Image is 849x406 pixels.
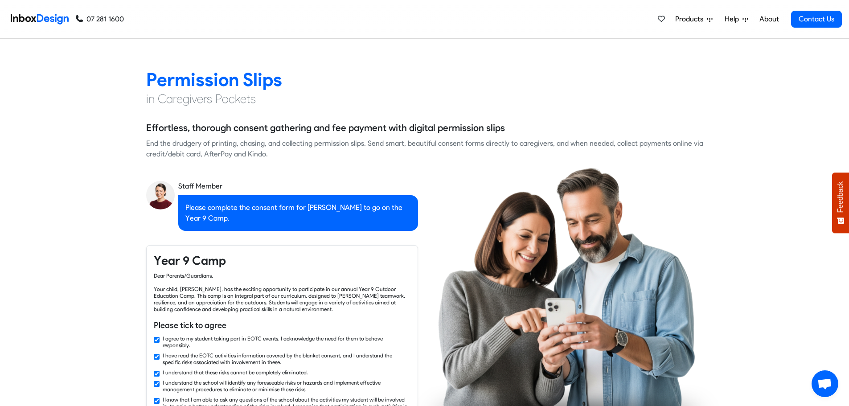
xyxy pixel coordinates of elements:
span: Feedback [837,181,845,213]
div: End the drudgery of printing, chasing, and collecting permission slips. Send smart, beautiful con... [146,138,703,160]
div: Please complete the consent form for [PERSON_NAME] to go on the Year 9 Camp. [178,195,418,231]
span: Help [725,14,742,25]
label: I understand that these risks cannot be completely eliminated. [163,369,308,376]
h4: Year 9 Camp [154,253,410,269]
label: I agree to my student taking part in EOTC events. I acknowledge the need for them to behave respo... [163,335,410,349]
button: Feedback - Show survey [832,172,849,233]
h5: Effortless, thorough consent gathering and fee payment with digital permission slips [146,121,505,135]
a: Help [721,10,752,28]
h6: Please tick to agree [154,320,410,331]
a: Contact Us [791,11,842,28]
img: staff_avatar.png [146,181,175,209]
h4: in Caregivers Pockets [146,91,703,107]
div: Staff Member [178,181,418,192]
a: Products [672,10,716,28]
div: Dear Parents/Guardians, Your child, [PERSON_NAME], has the exciting opportunity to participate in... [154,272,410,312]
label: I have read the EOTC activities information covered by the blanket consent, and I understand the ... [163,352,410,365]
span: Products [675,14,707,25]
h2: Permission Slips [146,68,703,91]
a: 07 281 1600 [76,14,124,25]
a: Open chat [812,370,838,397]
a: About [757,10,781,28]
label: I understand the school will identify any foreseeable risks or hazards and implement effective ma... [163,379,410,393]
